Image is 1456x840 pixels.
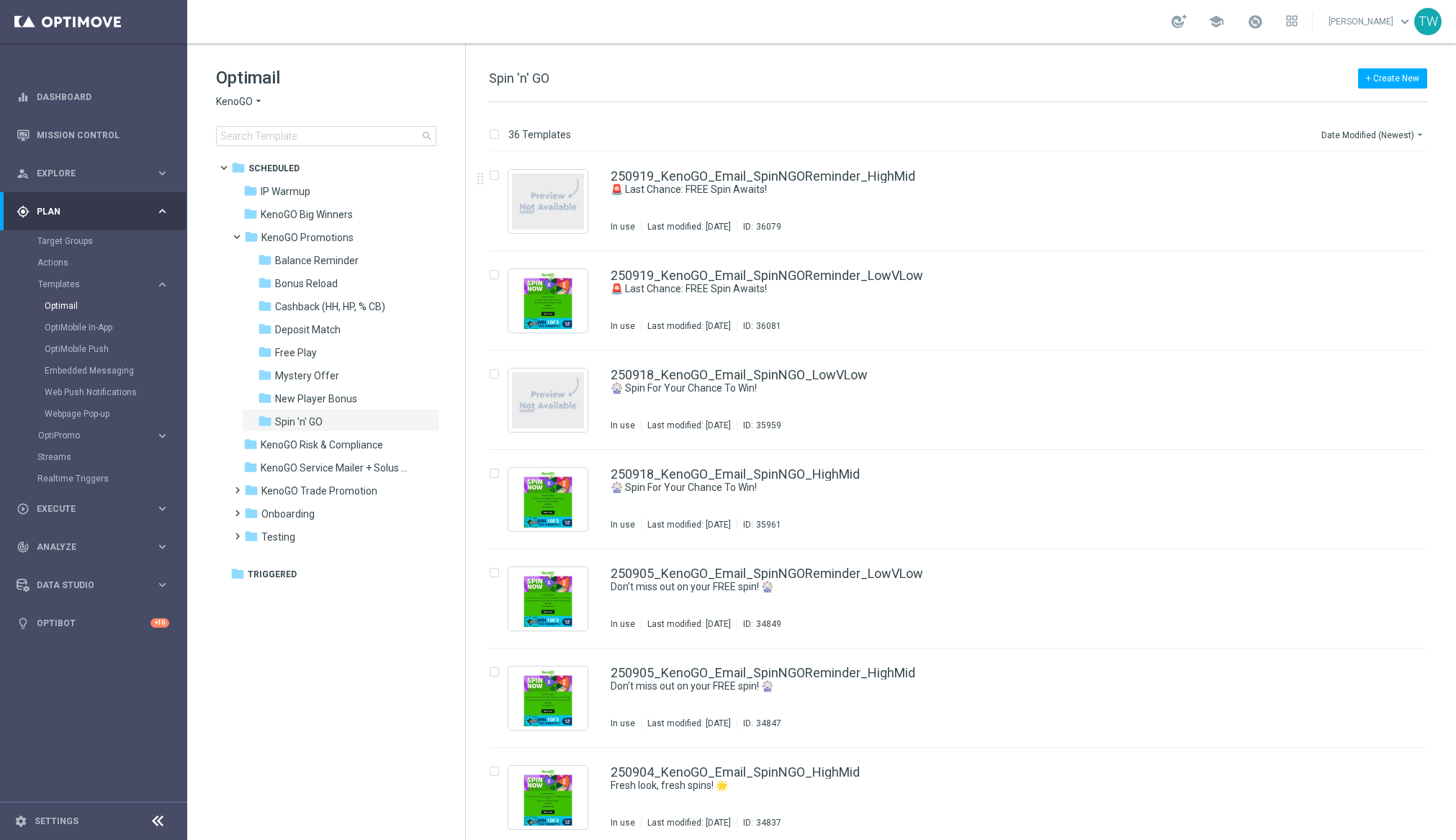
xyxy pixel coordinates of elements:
span: Data Studio [37,581,156,590]
div: Last modified: [DATE] [642,618,737,630]
a: Settings [35,817,78,826]
a: Dashboard [37,78,169,116]
span: KenoGO Risk & Compliance [261,438,383,451]
i: lightbulb [17,617,30,630]
button: lightbulb Optibot +10 [16,618,170,629]
div: Execute [17,502,156,515]
span: Spin 'n' GO [275,415,323,428]
div: Embedded Messaging [45,360,186,381]
div: ID: [737,420,781,431]
div: OptiPromo keyboard_arrow_right [37,430,170,441]
div: 🚨 Last Chance: FREE Spin Awaits! [611,183,1365,197]
i: folder [244,483,259,497]
div: Press SPACE to select this row. [475,351,1453,450]
i: folder [258,322,272,336]
img: 34837.jpeg [512,769,584,826]
div: Don’t miss out on your FREE spin! 🎡 [611,679,1365,693]
div: Streams [37,446,186,468]
div: Actions [37,252,186,274]
span: Mystery Offer [275,369,339,382]
i: folder [243,437,258,451]
div: Web Push Notifications [45,381,186,403]
a: OptiMobile In-App [45,322,150,333]
a: 🎡 Spin For Your Chance To Win! [611,481,1332,494]
div: Last modified: [DATE] [642,817,737,828]
button: person_search Explore keyboard_arrow_right [16,168,170,179]
i: folder [258,276,272,290]
div: Don’t miss out on your FREE spin! 🎡 [611,580,1365,594]
span: KenoGO Service Mailer + Solus eDM [261,461,409,474]
i: folder [244,506,259,520]
div: Press SPACE to select this row. [475,649,1453,748]
span: KenoGO [216,95,253,109]
span: search [421,130,433,142]
div: Press SPACE to select this row. [475,152,1453,251]
div: In use [611,519,635,530]
div: ID: [737,221,781,232]
div: gps_fixed Plan keyboard_arrow_right [16,206,170,217]
div: Press SPACE to select this row. [475,251,1453,351]
i: settings [14,815,27,828]
div: Analyze [17,541,156,554]
div: Mission Control [16,130,170,141]
i: folder [258,391,272,405]
span: New Player Bonus [275,392,357,405]
span: OptiPromo [38,431,141,440]
div: 34847 [756,718,781,729]
div: Templates [37,274,186,425]
i: folder [244,529,259,543]
span: Testing [261,530,295,543]
div: OptiPromo [38,431,156,440]
div: OptiPromo [37,425,186,446]
img: noPreview.jpg [512,372,584,428]
button: KenoGO arrow_drop_down [216,95,264,109]
div: Optimail [45,295,186,317]
div: ID: [737,718,781,729]
i: folder [258,368,272,382]
a: 🚨 Last Chance: FREE Spin Awaits! [611,282,1332,296]
span: Analyze [37,543,156,551]
i: keyboard_arrow_right [156,278,169,292]
div: 🎡 Spin For Your Chance To Win! [611,481,1365,494]
span: Cashback (HH, HP, % CB) [275,300,385,313]
div: +10 [150,618,169,628]
span: Deposit Match [275,323,341,336]
a: Realtime Triggers [37,473,150,484]
i: gps_fixed [17,205,30,218]
span: Plan [37,207,156,216]
div: Realtime Triggers [37,468,186,489]
a: 250918_KenoGO_Email_SpinNGO_HighMid [611,468,860,481]
button: Date Modified (Newest)arrow_drop_down [1320,126,1427,143]
i: equalizer [17,91,30,104]
i: keyboard_arrow_right [156,166,169,180]
span: Onboarding [261,507,315,520]
span: Execute [37,505,156,513]
a: Optibot [37,604,150,642]
div: 🎡 Spin For Your Chance To Win! [611,381,1365,395]
i: track_changes [17,541,30,554]
i: keyboard_arrow_right [156,204,169,218]
div: Optibot [17,604,169,642]
a: 🎡 Spin For Your Chance To Win! [611,381,1332,395]
div: In use [611,320,635,332]
div: Data Studio [17,579,156,592]
i: folder [258,253,272,267]
div: 35959 [756,420,781,431]
a: Don’t miss out on your FREE spin! 🎡 [611,580,1332,594]
div: Explore [17,167,156,180]
button: track_changes Analyze keyboard_arrow_right [16,541,170,553]
i: keyboard_arrow_right [156,540,169,554]
button: + Create New [1358,68,1427,89]
div: In use [611,221,635,232]
a: OptiMobile Push [45,343,150,355]
i: keyboard_arrow_right [156,502,169,515]
i: play_circle_outline [17,502,30,515]
a: Mission Control [37,116,169,154]
div: OptiMobile In-App [45,317,186,338]
div: Data Studio keyboard_arrow_right [16,579,170,591]
i: folder [243,207,258,221]
div: In use [611,718,635,729]
span: Bonus Reload [275,277,338,290]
